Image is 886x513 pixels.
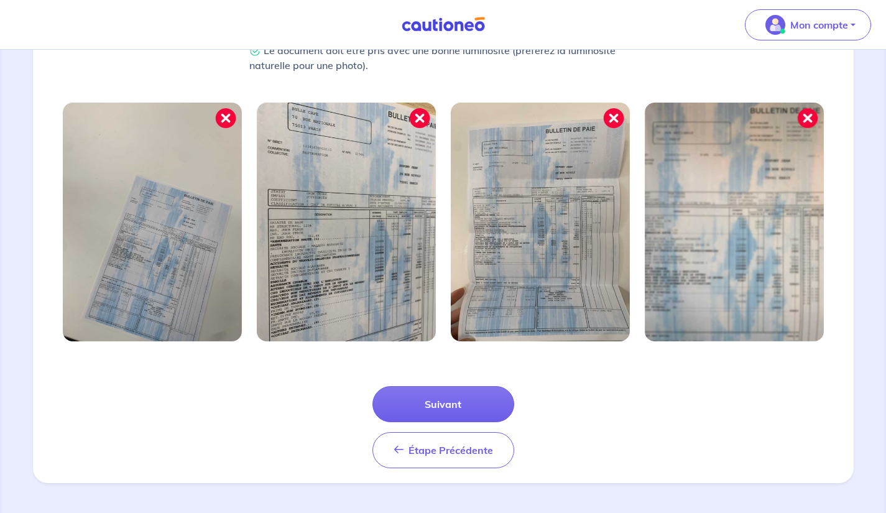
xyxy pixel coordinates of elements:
img: illu_account_valid_menu.svg [765,15,785,35]
p: Mon compte [790,17,848,32]
span: Étape Précédente [408,444,493,456]
button: illu_account_valid_menu.svgMon compte [745,9,871,40]
img: Image mal cadrée 1 [63,103,242,341]
button: Étape Précédente [372,432,514,468]
img: Cautioneo [397,17,490,32]
img: Check [249,46,261,57]
img: Image mal cadrée 3 [451,103,630,341]
img: Image mal cadrée 4 [645,103,824,341]
button: Suivant [372,386,514,422]
img: Image mal cadrée 2 [257,103,436,341]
